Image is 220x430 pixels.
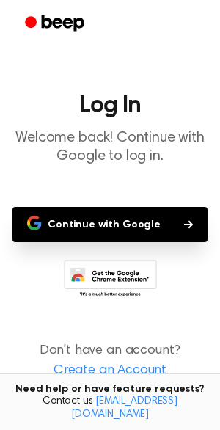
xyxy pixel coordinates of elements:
[9,396,211,421] span: Contact us
[15,361,205,381] a: Create an Account
[12,341,208,381] p: Don't have an account?
[12,207,208,242] button: Continue with Google
[71,396,177,420] a: [EMAIL_ADDRESS][DOMAIN_NAME]
[15,10,98,38] a: Beep
[12,129,208,166] p: Welcome back! Continue with Google to log in.
[12,94,208,117] h1: Log In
